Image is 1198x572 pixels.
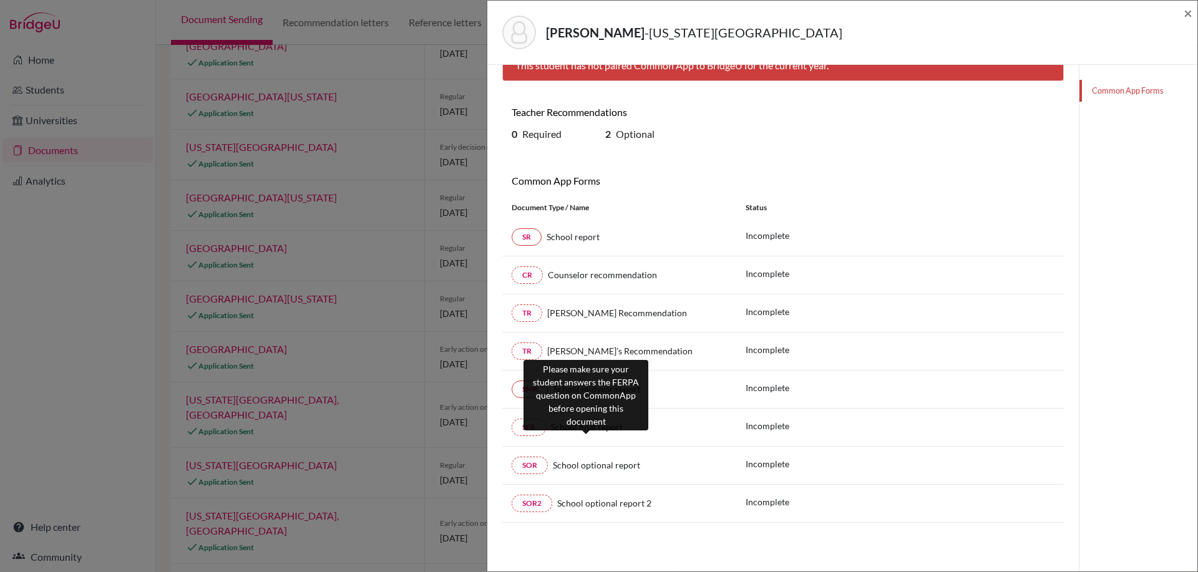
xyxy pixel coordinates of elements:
[546,25,645,40] strong: [PERSON_NAME]
[736,202,1064,213] div: Status
[512,457,548,474] a: SOR
[502,50,1064,81] div: This student has not paired Common App to BridgeU for the current year.
[1184,4,1192,22] span: ×
[512,228,542,246] a: SR
[746,267,789,280] p: Incomplete
[1184,6,1192,21] button: Close
[512,495,552,512] a: SOR2
[512,342,542,360] a: TR
[547,231,600,242] span: School report
[512,381,548,398] a: SMR
[512,304,542,322] a: TR
[548,269,657,280] span: Counselor recommendation
[512,106,774,118] h6: Teacher Recommendations
[645,25,842,40] span: - [US_STATE][GEOGRAPHIC_DATA]
[553,460,640,470] span: School optional report
[605,128,611,140] b: 2
[746,229,789,242] p: Incomplete
[512,128,517,140] b: 0
[746,305,789,318] p: Incomplete
[746,495,789,508] p: Incomplete
[746,343,789,356] p: Incomplete
[512,419,546,436] a: SFR
[557,498,651,508] span: School optional report 2
[524,360,648,430] div: Please make sure your student answers the FERPA question on CommonApp before opening this document
[547,346,693,356] span: [PERSON_NAME]’s Recommendation
[522,128,562,140] span: Required
[746,381,789,394] p: Incomplete
[547,308,687,318] span: [PERSON_NAME] Recommendation
[512,175,774,187] h6: Common App Forms
[616,128,655,140] span: Optional
[502,202,736,213] div: Document Type / Name
[1079,80,1197,102] a: Common App Forms
[746,419,789,432] p: Incomplete
[512,266,543,284] a: CR
[746,457,789,470] p: Incomplete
